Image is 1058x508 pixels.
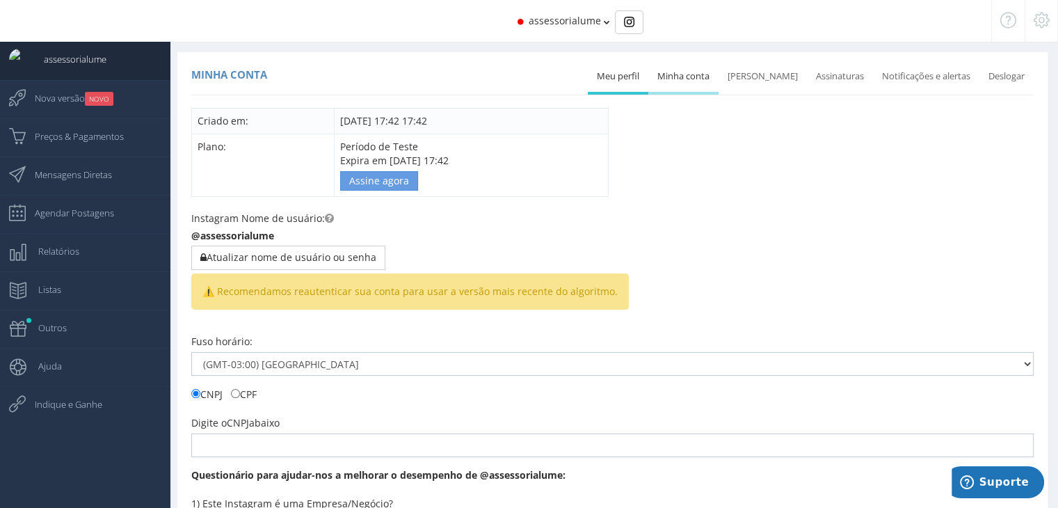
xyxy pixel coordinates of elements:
a: Deslogar [979,61,1034,92]
td: Criado em: [192,108,335,134]
label: Digite o abaixo [191,416,280,430]
span: CNPJ [227,416,249,429]
td: [DATE] 17:42 17:42 [334,108,608,134]
span: Ajuda [24,349,62,383]
span: Preços & Pagamentos [21,119,124,154]
span: assessorialume [529,14,601,27]
a: [PERSON_NAME] [719,61,807,92]
span: Relatórios [24,234,79,269]
td: Plano: [192,134,335,196]
button: Atualizar nome de usuário ou senha [191,246,385,269]
span: Minha conta [191,68,267,81]
span: Listas [24,272,61,307]
a: Meu perfil [588,61,648,92]
label: CPF [231,386,257,402]
span: ⚠️ Recomendamos reautenticar sua conta para usar a versão mais recente do algoritmo. [191,273,629,310]
label: Fuso horário: [191,335,253,349]
b: Questionário para ajudar-nos a melhorar o desempenho de @assessorialume: [191,468,566,482]
label: CNPJ [191,386,223,402]
input: CNPJ [191,389,200,398]
span: Outros [24,310,67,345]
img: User Image [9,49,30,70]
a: Minha conta [648,61,719,92]
div: Basic example [615,10,643,34]
a: Assine agora [340,171,418,191]
input: CPF [231,389,240,398]
a: Notificações e alertas [873,61,979,92]
a: Assinaturas [807,61,873,92]
span: Indique e Ganhe [21,387,102,422]
span: Período de Teste [340,140,449,184]
span: Expira em [DATE] 17:42 [340,154,449,184]
small: NOVO [85,92,113,106]
img: Instagram_simple_icon.svg [624,17,634,27]
span: Nova versão [21,81,113,116]
b: @assessorialume [191,229,274,242]
span: assessorialume [30,42,106,77]
span: Agendar Postagens [21,196,114,230]
span: Mensagens Diretas [21,157,112,192]
iframe: Abre um widget para que você possa encontrar mais informações [952,466,1044,501]
label: Instagram Nome de usuário: [191,212,334,225]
